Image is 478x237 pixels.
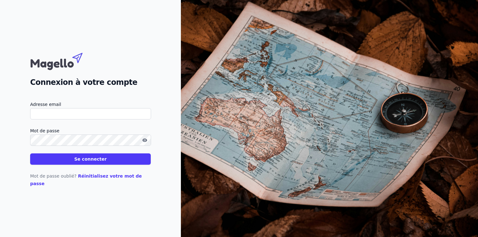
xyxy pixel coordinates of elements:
a: Réinitialisez votre mot de passe [30,174,142,186]
label: Adresse email [30,101,151,108]
button: Se connecter [30,153,151,165]
p: Mot de passe oublié? [30,172,151,187]
img: Magello [30,50,96,72]
h2: Connexion à votre compte [30,77,151,88]
label: Mot de passe [30,127,151,135]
